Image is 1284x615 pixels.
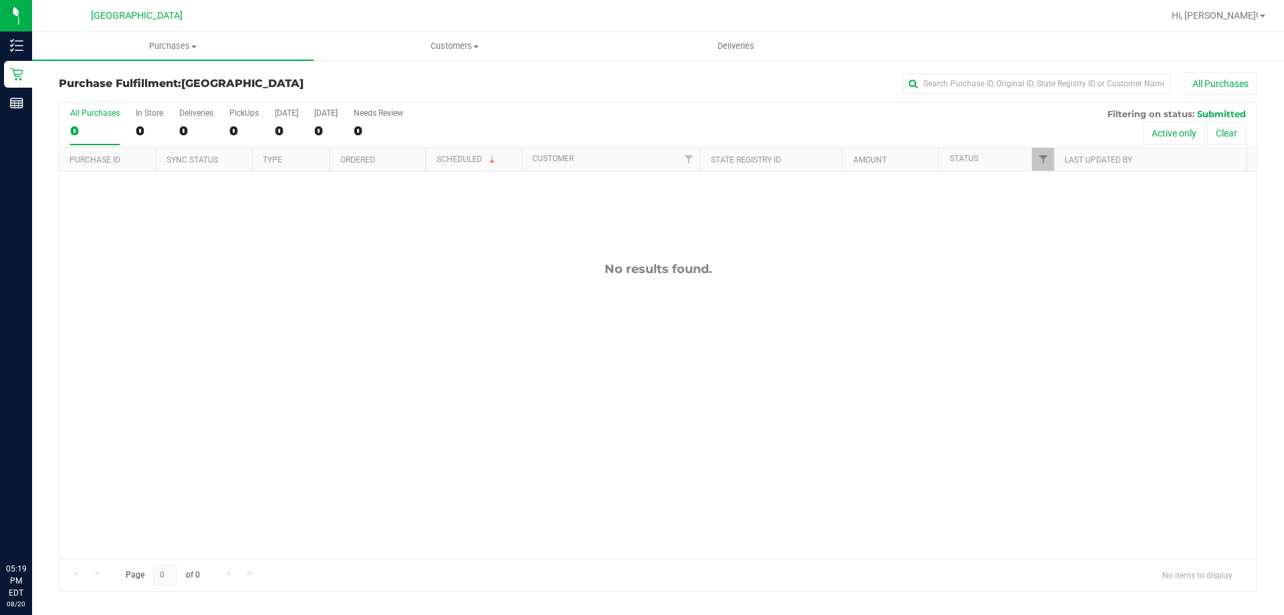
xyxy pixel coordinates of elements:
[354,123,403,139] div: 0
[950,154,978,163] a: Status
[595,32,877,60] a: Deliveries
[711,155,781,165] a: State Registry ID
[10,68,23,81] inline-svg: Retail
[700,40,772,52] span: Deliveries
[70,123,120,139] div: 0
[263,155,282,165] a: Type
[229,123,259,139] div: 0
[275,123,298,139] div: 0
[1197,108,1246,119] span: Submitted
[1143,122,1205,145] button: Active only
[70,155,120,165] a: Purchase ID
[1032,148,1054,171] a: Filter
[1184,72,1257,95] button: All Purchases
[1107,108,1194,119] span: Filtering on status:
[60,262,1257,276] div: No results found.
[10,39,23,52] inline-svg: Inventory
[1152,565,1243,585] span: No items to display
[136,108,163,118] div: In Store
[437,155,498,164] a: Scheduled
[229,108,259,118] div: PickUps
[70,108,120,118] div: All Purchases
[354,108,403,118] div: Needs Review
[136,123,163,139] div: 0
[32,40,314,52] span: Purchases
[532,154,574,163] a: Customer
[10,96,23,110] inline-svg: Reports
[6,563,26,599] p: 05:19 PM EDT
[6,599,26,609] p: 08/20
[1207,122,1246,145] button: Clear
[91,10,183,21] span: [GEOGRAPHIC_DATA]
[853,155,887,165] a: Amount
[677,148,700,171] a: Filter
[275,108,298,118] div: [DATE]
[314,40,595,52] span: Customers
[340,155,375,165] a: Ordered
[314,32,595,60] a: Customers
[13,508,53,548] iframe: Resource center
[1065,155,1132,165] a: Last Updated By
[179,123,213,139] div: 0
[903,74,1170,94] input: Search Purchase ID, Original ID, State Registry ID or Customer Name...
[314,108,338,118] div: [DATE]
[59,78,458,90] h3: Purchase Fulfillment:
[181,77,304,90] span: [GEOGRAPHIC_DATA]
[1172,10,1259,21] span: Hi, [PERSON_NAME]!
[167,155,218,165] a: Sync Status
[114,565,211,586] span: Page of 0
[179,108,213,118] div: Deliveries
[39,506,56,522] iframe: Resource center unread badge
[314,123,338,139] div: 0
[32,32,314,60] a: Purchases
